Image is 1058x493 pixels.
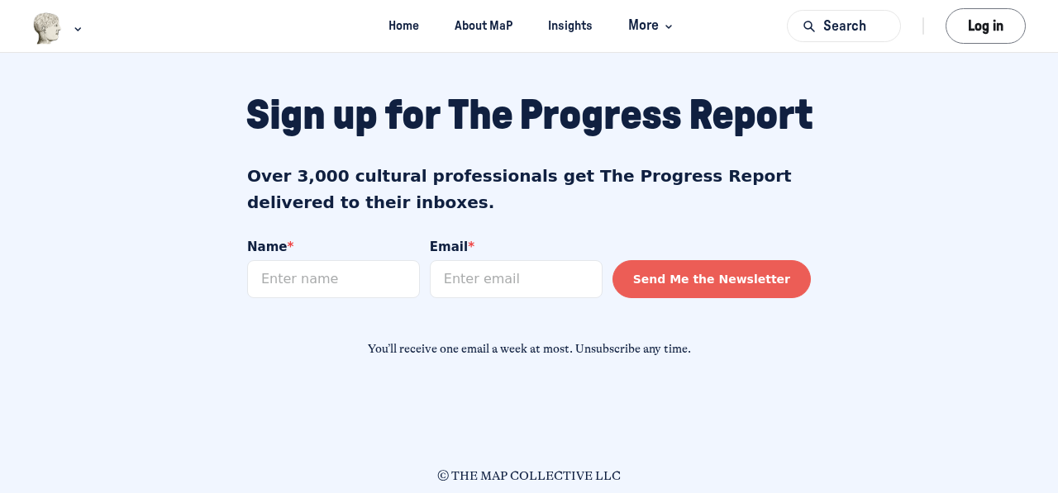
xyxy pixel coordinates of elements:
[787,10,901,42] button: Search
[368,342,691,356] span: You’ll receive one email a week at most. Unsubscribe any time.
[534,11,608,41] a: Insights
[2,75,48,94] span: Name
[614,11,684,41] button: More
[184,97,357,135] input: Enter email
[374,11,433,41] a: Home
[946,8,1026,44] button: Log in
[2,97,174,135] input: Enter name
[628,15,677,37] span: More
[184,75,229,94] span: Email
[32,11,86,46] button: Museums as Progress logo
[440,11,527,41] a: About MaP
[32,12,63,45] img: Museums as Progress logo
[245,94,813,137] span: Sign up for The Progress Report
[367,97,565,135] button: Send Me the Newsletter
[437,469,621,483] span: © THE MAP COLLECTIVE LLC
